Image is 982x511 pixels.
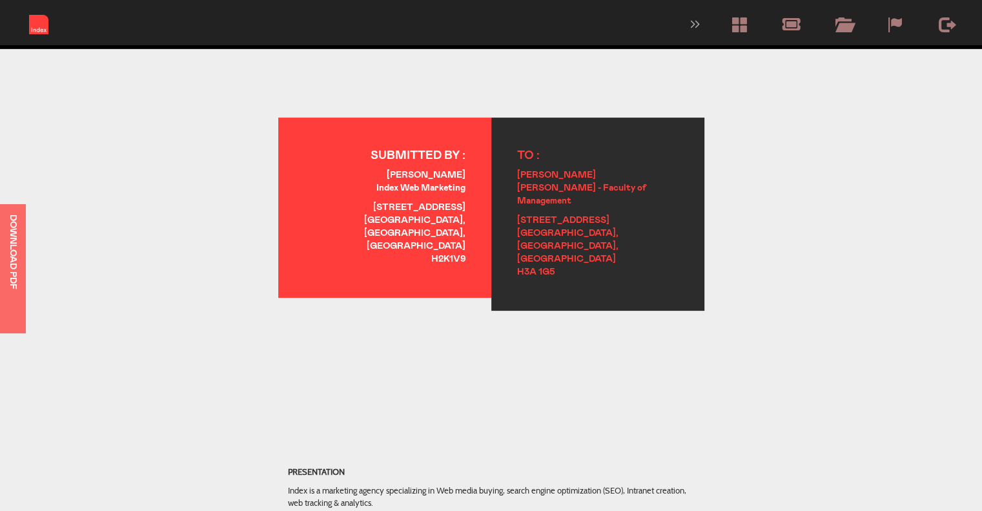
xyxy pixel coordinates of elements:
strong: [PERSON_NAME] [PERSON_NAME] - Faculty of Management [517,171,646,205]
p: [STREET_ADDRESS] [GEOGRAPHIC_DATA], [GEOGRAPHIC_DATA], [GEOGRAPHIC_DATA] H3A 1G5 [517,214,679,278]
p: [STREET_ADDRESS] [GEOGRAPHIC_DATA], [GEOGRAPHIC_DATA], [GEOGRAPHIC_DATA] H2K1V9 [304,201,465,266]
h4: SUBMITTED BY : [304,150,465,163]
p: Index is a marketing agency specializing in Web media buying, search engine optimization (SEO), I... [288,485,695,508]
h4: TO : [517,150,679,163]
strong: [PERSON_NAME] Index Web Marketing [376,171,465,193]
b: PRESENTATION [288,466,345,477]
img: iwm-logo-2018.png [29,15,48,34]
